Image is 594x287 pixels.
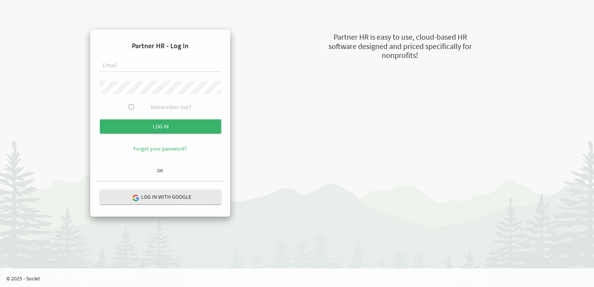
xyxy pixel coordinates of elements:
[100,190,221,204] button: Log in with Google
[289,31,511,43] div: Partner HR is easy to use, cloud-based HR
[100,119,221,133] input: Log in
[100,59,221,72] input: Email
[150,103,191,112] label: Remember me?
[289,50,511,61] div: nonprofits!
[6,275,594,282] p: © 2025 - Societ
[289,41,511,52] div: software designed and priced specifically for
[96,168,224,173] h6: OR
[132,194,139,201] img: google-logo.png
[133,145,187,152] a: Forgot your password?
[96,36,224,56] h4: Partner HR - Log In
